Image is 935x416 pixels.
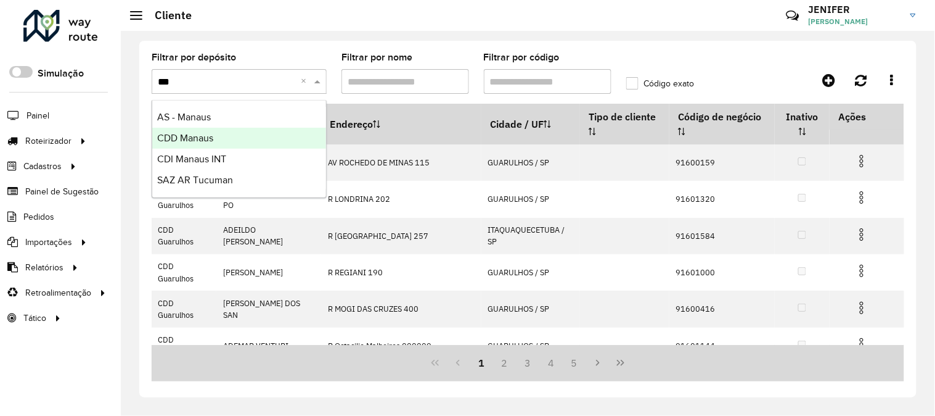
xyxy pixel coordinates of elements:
th: Ações [830,104,904,130]
span: Tático [23,312,46,325]
td: R LONDRINA 202 [321,181,481,217]
td: 91601320 [669,181,774,217]
label: Simulação [38,66,84,81]
td: 91601144 [669,328,774,364]
span: Painel [27,109,49,122]
td: GUARULHOS / SP [481,181,580,217]
td: ACACIO BOAVENTURA PO [216,181,321,217]
button: 5 [563,351,586,375]
span: Relatórios [25,261,63,274]
td: ITAQUAQUECETUBA / SP [481,218,580,254]
th: Código de negócio [669,104,774,144]
td: 91600416 [669,291,774,327]
span: CDD Manaus [157,133,213,143]
td: 91601584 [669,218,774,254]
label: Filtrar por nome [341,50,412,65]
ng-dropdown-panel: Options list [152,100,327,198]
span: Importações [25,236,72,249]
label: Código exato [626,77,695,90]
span: Roteirizador [25,135,71,148]
th: Cidade / UF [481,104,580,144]
span: Painel de Sugestão [25,185,99,198]
td: ADEMAR VENTURI [216,328,321,364]
td: CDD Guarulhos [152,291,216,327]
h2: Cliente [142,9,192,22]
span: Clear all [301,74,311,89]
button: 1 [470,351,493,375]
button: 2 [493,351,516,375]
span: Pedidos [23,210,54,223]
td: 91601000 [669,254,774,291]
th: Inativo [775,104,830,144]
label: Filtrar por código [484,50,560,65]
button: Next Page [586,351,610,375]
td: ADEILDO [PERSON_NAME] [216,218,321,254]
td: AV ROCHEDO DE MINAS 115 [321,144,481,181]
a: Contato Rápido [779,2,806,29]
h3: JENIFER [809,4,901,15]
th: Endereço [321,104,481,144]
td: CDD Guarulhos [152,328,216,364]
td: GUARULHOS / SP [481,254,580,291]
span: CDI Manaus INT [157,154,226,164]
td: GUARULHOS / SP [481,144,580,181]
td: GUARULHOS / SP [481,328,580,364]
span: AS - Manaus [157,112,211,122]
button: 4 [539,351,563,375]
td: CDD Guarulhos [152,181,216,217]
td: [PERSON_NAME] DOS SAN [216,291,321,327]
th: Tipo de cliente [580,104,669,144]
span: Retroalimentação [25,286,91,299]
td: R [GEOGRAPHIC_DATA] 257 [321,218,481,254]
button: Last Page [609,351,632,375]
span: SAZ AR Tucuman [157,175,233,185]
td: CDD Guarulhos [152,218,216,254]
button: 3 [516,351,540,375]
span: [PERSON_NAME] [809,16,901,27]
td: R Octacilio Malheiros 000009 [321,328,481,364]
span: Cadastros [23,160,62,173]
td: R REGIANI 190 [321,254,481,291]
td: CDD Guarulhos [152,254,216,291]
td: [PERSON_NAME] [216,254,321,291]
label: Filtrar por depósito [152,50,236,65]
td: 91600159 [669,144,774,181]
td: GUARULHOS / SP [481,291,580,327]
td: R MOGI DAS CRUZES 400 [321,291,481,327]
